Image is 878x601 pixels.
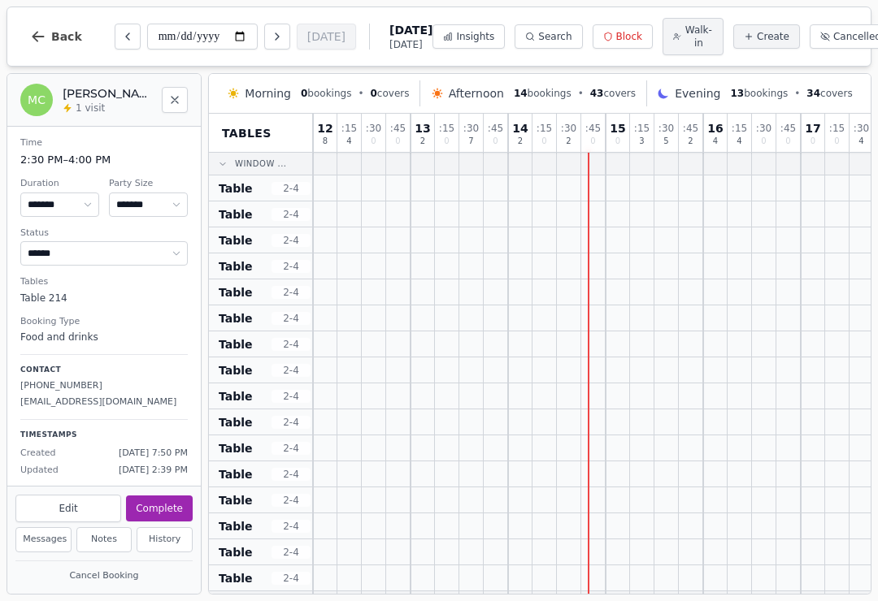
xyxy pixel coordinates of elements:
span: 15 [610,123,625,134]
span: 0 [493,137,498,145]
span: : 45 [390,123,406,133]
dt: Tables [20,275,188,289]
span: 2 - 4 [272,520,311,533]
span: covers [806,87,852,100]
button: Close [162,87,188,113]
span: 2 - 4 [272,390,311,403]
span: 2 - 4 [272,468,311,481]
span: 4 [858,137,863,145]
span: Table [219,180,253,197]
span: : 30 [756,123,772,133]
button: History [137,527,193,552]
span: : 15 [439,123,454,133]
span: 4 [346,137,351,145]
span: Table [219,492,253,508]
span: • [578,87,584,100]
button: Back [17,17,95,56]
button: Edit [15,495,121,522]
dd: 2:30 PM – 4:00 PM [20,152,188,168]
button: Walk-in [663,18,724,55]
span: 0 [785,137,790,145]
p: [PHONE_NUMBER] [20,379,188,393]
span: • [794,87,800,100]
span: : 30 [366,123,381,133]
dt: Party Size [109,177,188,191]
span: 7 [468,137,473,145]
span: Table [219,544,253,560]
span: 17 [805,123,820,134]
span: Table [219,362,253,378]
p: [EMAIL_ADDRESS][DOMAIN_NAME] [20,396,188,409]
dt: Time [20,136,188,150]
dt: Booking Type [20,315,188,329]
button: Block [593,24,653,49]
span: covers [590,87,636,100]
span: 0 [811,137,815,145]
span: Table [219,232,253,249]
span: : 45 [780,123,796,133]
button: Next day [264,24,290,50]
span: [DATE] 2:39 PM [119,464,188,478]
button: Previous day [115,24,141,50]
span: • [358,87,363,100]
span: Table [219,466,253,482]
p: Timestamps [20,430,188,441]
span: 2 - 4 [272,208,311,221]
span: 2 - 4 [272,234,311,247]
span: 0 [371,137,376,145]
span: 0 [301,88,307,99]
button: Cancel Booking [15,566,193,586]
span: : 45 [488,123,503,133]
span: 2 [688,137,693,145]
dd: Table 214 [20,291,188,305]
span: Table [219,258,253,275]
span: bookings [301,87,351,100]
span: Window ... [235,158,287,170]
span: 0 [615,137,620,145]
span: Table [219,414,253,430]
span: : 15 [537,123,552,133]
span: 14 [512,123,528,134]
span: bookings [731,87,789,100]
span: [DATE] [389,38,432,51]
span: Insights [456,30,494,43]
span: 13 [415,123,430,134]
span: : 30 [561,123,576,133]
span: Table [219,284,253,300]
span: 0 [541,137,546,145]
h2: [PERSON_NAME] [PERSON_NAME] [63,85,152,102]
span: 16 [707,123,723,134]
span: Search [538,30,572,43]
span: : 30 [463,123,479,133]
span: Evening [675,85,720,102]
button: [DATE] [297,24,356,50]
span: 0 [761,137,766,145]
span: 2 - 4 [272,546,311,559]
button: Insights [432,24,505,49]
span: 0 [370,88,376,99]
span: 0 [834,137,839,145]
span: 2 - 4 [272,416,311,429]
dd: Food and drinks [20,330,188,344]
span: Created [20,447,56,460]
div: MC [20,84,53,116]
span: 4 [713,137,718,145]
span: 5 [663,137,668,145]
span: 2 - 4 [272,182,311,195]
span: : 15 [634,123,650,133]
span: 0 [590,137,595,145]
span: 13 [731,88,745,99]
dt: Duration [20,177,99,191]
span: : 15 [341,123,357,133]
span: [DATE] 7:50 PM [119,447,188,460]
button: Messages [15,527,72,552]
span: 12 [317,123,333,134]
button: Complete [126,495,193,521]
span: Block [616,30,642,43]
span: 2 - 4 [272,338,311,351]
span: : 30 [658,123,674,133]
span: Table [219,310,253,326]
span: 2 - 4 [272,442,311,455]
span: Table [219,388,253,404]
span: : 15 [829,123,845,133]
